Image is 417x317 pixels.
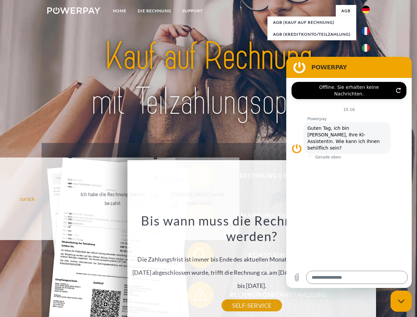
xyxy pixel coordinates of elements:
[336,5,356,17] a: agb
[132,5,177,17] a: DIE RECHNUNG
[76,190,150,208] div: Ich habe die Rechnung bereits bezahlt
[107,5,132,17] a: Home
[267,17,356,28] a: AGB (Kauf auf Rechnung)
[177,5,208,17] a: SUPPORT
[47,7,100,14] img: logo-powerpay-white.svg
[391,291,412,312] iframe: Schaltfläche zum Öffnen des Messaging-Fensters; Konversation läuft
[267,28,356,40] a: AGB (Kreditkonto/Teilzahlung)
[131,213,372,244] h3: Bis wann muss die Rechnung bezahlt werden?
[362,44,370,52] img: it
[63,32,354,126] img: title-powerpay_de.svg
[286,57,412,288] iframe: Messaging-Fenster
[362,27,370,35] img: fr
[131,213,372,305] div: Die Zahlungsfrist ist immer bis Ende des aktuellen Monats. Wenn die Bestellung z.B. am [DATE] abg...
[362,6,370,14] img: de
[222,299,282,311] a: SELF-SERVICE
